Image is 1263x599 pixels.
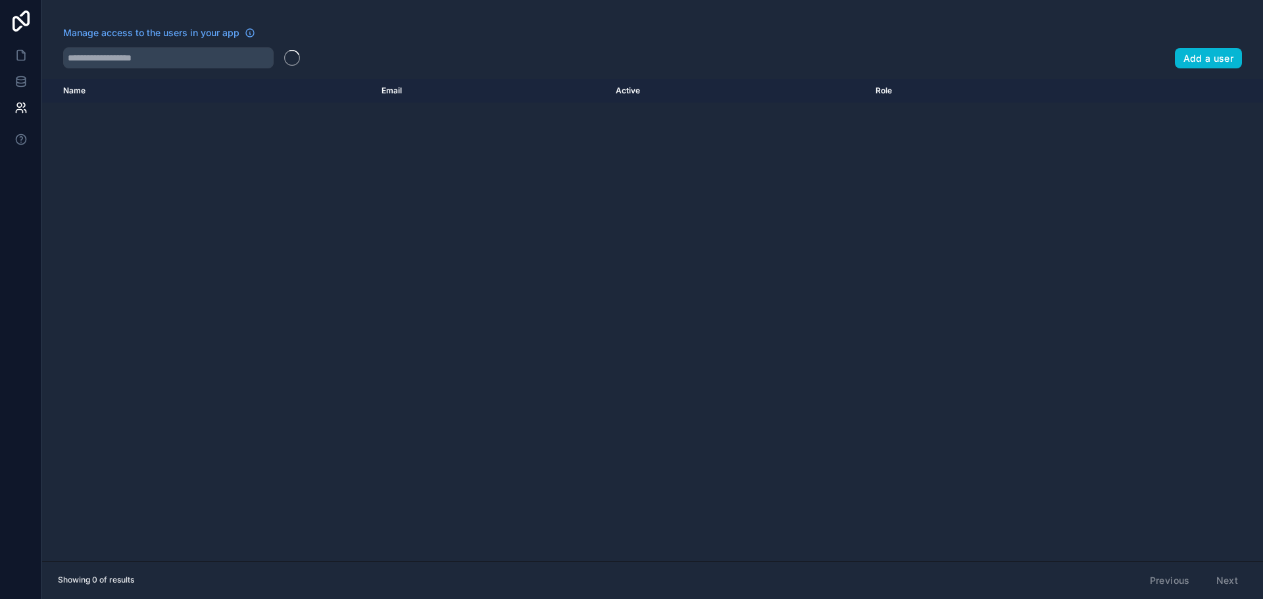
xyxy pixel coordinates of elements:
span: Showing 0 of results [58,575,134,585]
button: Add a user [1175,48,1243,69]
div: scrollable content [42,79,1263,561]
a: Manage access to the users in your app [63,26,255,39]
span: Manage access to the users in your app [63,26,239,39]
th: Role [868,79,1076,103]
th: Name [42,79,374,103]
th: Active [608,79,867,103]
th: Email [374,79,608,103]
